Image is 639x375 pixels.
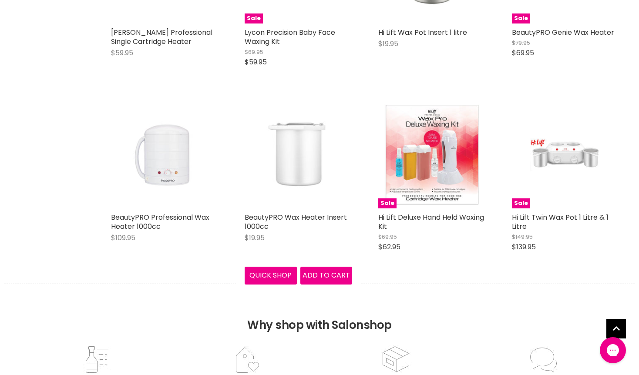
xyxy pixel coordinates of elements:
a: Hi Lift Deluxe Hand Held Waxing KitSale [378,101,486,208]
span: $59.95 [111,48,133,58]
button: Add to cart [300,267,353,284]
a: Lycon Precision Baby Face Waxing Kit [245,27,335,47]
img: Hi Lift Deluxe Hand Held Waxing Kit [378,101,486,208]
a: [PERSON_NAME] Professional Single Cartridge Heater [111,27,212,47]
span: $69.95 [512,48,534,58]
span: Sale [512,13,530,23]
a: BeautyPRO Wax Heater Insert 1000cc [245,101,352,208]
span: $149.95 [512,233,533,241]
span: $109.95 [111,233,135,243]
span: $69.95 [378,233,397,241]
a: BeautyPRO Professional Wax Heater 1000cc [111,212,209,231]
a: Hi Lift Twin Wax Pot 1 Litre & 1 Litre [512,212,609,231]
span: $59.95 [245,57,267,67]
span: Sale [245,13,263,23]
img: BeautyPRO Professional Wax Heater 1000cc [129,101,201,208]
iframe: Gorgias live chat messenger [595,334,630,366]
button: Quick shop [245,267,297,284]
a: Back to top [606,319,626,338]
a: BeautyPRO Wax Heater Insert 1000cc [245,212,347,231]
span: Add to cart [303,270,350,280]
a: BeautyPRO Professional Wax Heater 1000cc [111,101,219,208]
span: $19.95 [245,233,265,243]
span: $19.95 [378,39,398,49]
span: Back to top [606,319,626,342]
img: BeautyPRO Wax Heater Insert 1000cc [262,101,334,208]
span: $79.95 [512,39,530,47]
a: BeautyPRO Genie Wax Heater [512,27,614,37]
h2: Why shop with Salonshop [4,284,635,345]
span: $69.95 [245,48,263,56]
a: Hi Lift Wax Pot Insert 1 litre [378,27,467,37]
a: Hi Lift Twin Wax Pot 1 Litre & 1 LitreSale [512,101,619,208]
span: Sale [378,198,397,208]
span: $62.95 [378,242,400,252]
span: $139.95 [512,242,536,252]
a: Hi Lift Deluxe Hand Held Waxing Kit [378,212,484,231]
span: Sale [512,198,530,208]
img: Hi Lift Twin Wax Pot 1 Litre & 1 Litre [530,101,602,208]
